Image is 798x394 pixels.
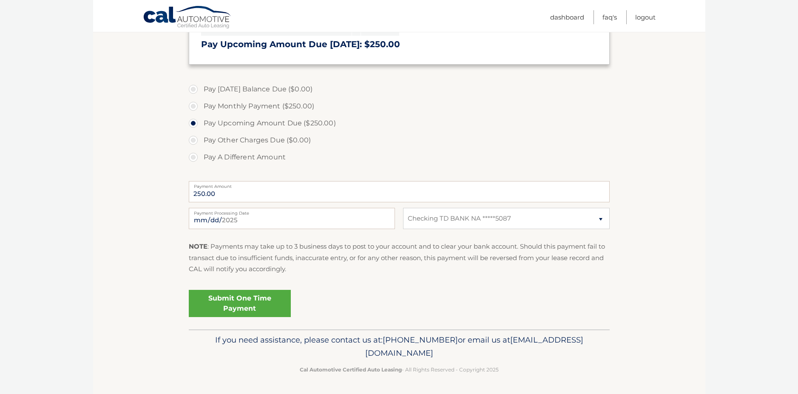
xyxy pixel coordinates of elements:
[189,115,610,132] label: Pay Upcoming Amount Due ($250.00)
[383,335,458,345] span: [PHONE_NUMBER]
[201,39,597,50] h3: Pay Upcoming Amount Due [DATE]: $250.00
[189,181,610,202] input: Payment Amount
[189,241,610,275] p: : Payments may take up to 3 business days to post to your account and to clear your bank account....
[189,208,395,229] input: Payment Date
[189,290,291,317] a: Submit One Time Payment
[143,6,232,30] a: Cal Automotive
[189,208,395,215] label: Payment Processing Date
[189,98,610,115] label: Pay Monthly Payment ($250.00)
[189,132,610,149] label: Pay Other Charges Due ($0.00)
[194,333,604,360] p: If you need assistance, please contact us at: or email us at
[300,366,402,373] strong: Cal Automotive Certified Auto Leasing
[189,242,207,250] strong: NOTE
[550,10,584,24] a: Dashboard
[194,365,604,374] p: - All Rights Reserved - Copyright 2025
[189,81,610,98] label: Pay [DATE] Balance Due ($0.00)
[602,10,617,24] a: FAQ's
[189,149,610,166] label: Pay A Different Amount
[189,181,610,188] label: Payment Amount
[635,10,656,24] a: Logout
